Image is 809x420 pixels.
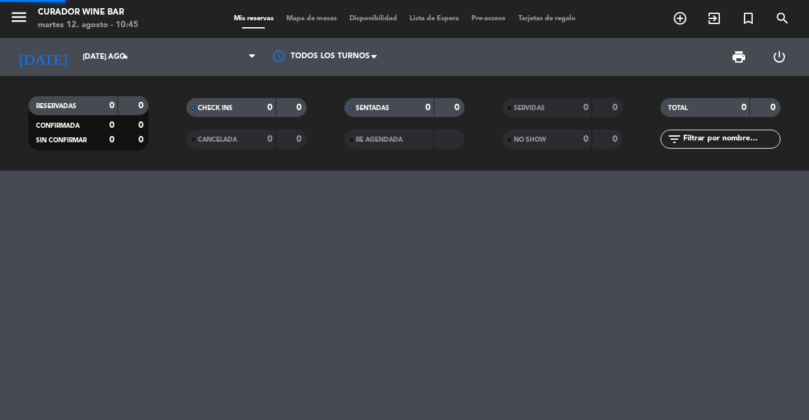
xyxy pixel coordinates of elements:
strong: 0 [612,135,620,144]
span: Pre-acceso [465,15,512,22]
strong: 0 [138,101,146,110]
span: CANCELADA [198,137,237,143]
strong: 0 [267,103,272,112]
strong: 0 [109,135,114,144]
span: NO SHOW [514,137,546,143]
span: Disponibilidad [343,15,403,22]
div: LOG OUT [759,38,800,76]
span: print [731,49,746,65]
strong: 0 [454,103,462,112]
span: Mapa de mesas [280,15,343,22]
strong: 0 [770,103,778,112]
strong: 0 [583,135,588,144]
span: Tarjetas de regalo [512,15,582,22]
i: [DATE] [9,43,76,71]
span: SENTADAS [356,105,389,111]
span: Lista de Espera [403,15,465,22]
div: martes 12. agosto - 10:45 [38,19,138,32]
i: add_circle_outline [672,11,688,26]
input: Filtrar por nombre... [682,132,780,146]
strong: 0 [612,103,620,112]
strong: 0 [296,135,304,144]
i: turned_in_not [741,11,756,26]
div: Curador Wine Bar [38,6,138,19]
strong: 0 [109,121,114,130]
i: search [775,11,790,26]
strong: 0 [138,121,146,130]
strong: 0 [583,103,588,112]
button: menu [9,8,28,31]
span: TOTAL [668,105,688,111]
span: CHECK INS [198,105,233,111]
span: CONFIRMADA [36,123,80,129]
i: filter_list [667,132,682,147]
span: RE AGENDADA [356,137,403,143]
strong: 0 [741,103,746,112]
strong: 0 [109,101,114,110]
i: power_settings_new [772,49,787,65]
strong: 0 [138,135,146,144]
span: RESERVADAS [36,103,76,109]
span: SIN CONFIRMAR [36,137,87,144]
span: SERVIDAS [514,105,545,111]
i: arrow_drop_down [118,49,133,65]
i: menu [9,8,28,27]
strong: 0 [425,103,430,112]
strong: 0 [267,135,272,144]
strong: 0 [296,103,304,112]
span: Mis reservas [228,15,280,22]
i: exit_to_app [707,11,722,26]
